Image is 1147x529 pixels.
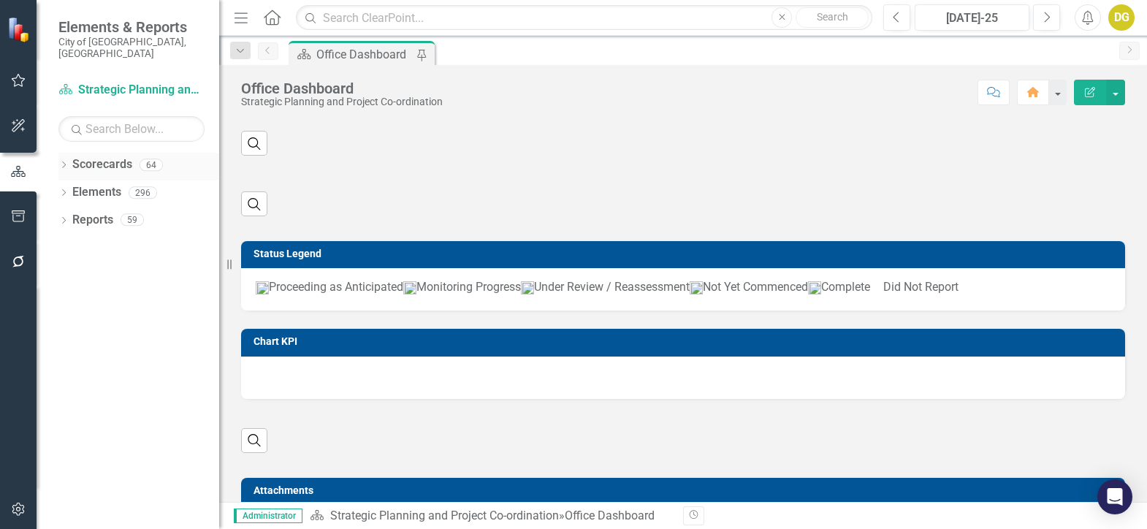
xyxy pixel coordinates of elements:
input: Search ClearPoint... [296,5,872,31]
button: DG [1108,4,1135,31]
input: Search Below... [58,116,205,142]
button: Search [796,7,869,28]
a: Scorecards [72,156,132,173]
a: Strategic Planning and Project Co-ordination [330,509,559,522]
span: Elements & Reports [58,18,205,36]
img: UnderReview.png [521,281,534,294]
h3: Status Legend [254,248,1118,259]
div: 296 [129,186,157,199]
img: ClearPoint Strategy [7,16,33,42]
a: Elements [72,184,121,201]
img: Complete_icon.png [808,281,821,294]
div: Open Intercom Messenger [1097,479,1132,514]
a: Strategic Planning and Project Co-ordination [58,82,205,99]
img: DidNotReport.png [870,284,883,292]
div: 64 [140,159,163,171]
button: [DATE]-25 [915,4,1029,31]
h3: Attachments [254,485,1118,496]
span: Search [817,11,848,23]
a: Reports [72,212,113,229]
h3: Chart KPI [254,336,1118,347]
div: Strategic Planning and Project Co-ordination [241,96,443,107]
small: City of [GEOGRAPHIC_DATA], [GEOGRAPHIC_DATA] [58,36,205,60]
div: 59 [121,214,144,227]
div: » [310,508,672,525]
div: Office Dashboard [565,509,655,522]
div: Office Dashboard [316,45,413,64]
p: Proceeding as Anticipated Monitoring Progress Under Review / Reassessment Not Yet Commenced Compl... [256,279,1110,296]
div: Office Dashboard [241,80,443,96]
img: NotYet.png [690,281,703,294]
div: [DATE]-25 [920,9,1024,27]
span: Administrator [234,509,302,523]
img: ProceedingGreen.png [256,281,269,294]
img: Monitoring.png [403,281,416,294]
